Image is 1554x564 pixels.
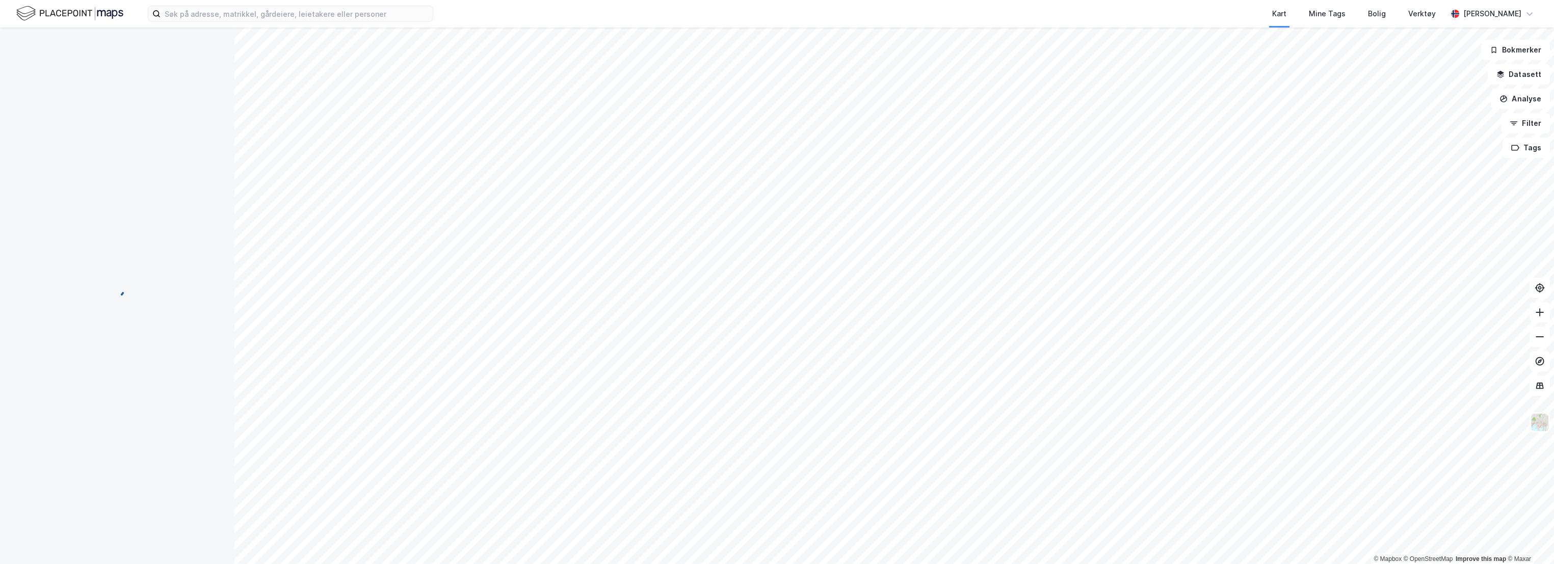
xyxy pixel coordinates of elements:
button: Filter [1501,113,1550,133]
a: Mapbox [1374,555,1402,562]
div: [PERSON_NAME] [1463,8,1521,20]
img: logo.f888ab2527a4732fd821a326f86c7f29.svg [16,5,123,22]
div: Mine Tags [1309,8,1346,20]
div: Verktøy [1408,8,1436,20]
button: Tags [1503,138,1550,158]
button: Bokmerker [1481,40,1550,60]
iframe: Chat Widget [1503,515,1554,564]
input: Søk på adresse, matrikkel, gårdeiere, leietakere eller personer [161,6,433,21]
div: Bolig [1368,8,1386,20]
div: Kart [1272,8,1286,20]
img: Z [1530,413,1549,432]
button: Analyse [1491,89,1550,109]
button: Datasett [1488,64,1550,85]
img: spinner.a6d8c91a73a9ac5275cf975e30b51cfb.svg [109,282,125,298]
div: Kontrollprogram for chat [1503,515,1554,564]
a: Improve this map [1456,555,1506,562]
a: OpenStreetMap [1404,555,1453,562]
